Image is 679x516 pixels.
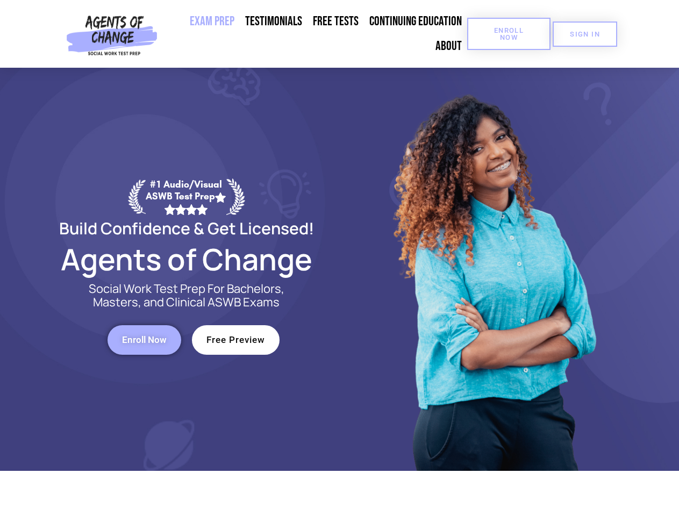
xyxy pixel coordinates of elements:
span: Free Preview [206,335,265,345]
h2: Build Confidence & Get Licensed! [33,220,340,236]
div: #1 Audio/Visual ASWB Test Prep [146,178,226,214]
span: Enroll Now [484,27,533,41]
span: SIGN IN [570,31,600,38]
a: Continuing Education [364,9,467,34]
a: Enroll Now [467,18,551,50]
img: Website Image 1 (1) [385,68,601,471]
nav: Menu [162,9,467,59]
span: Enroll Now [122,335,167,345]
h2: Agents of Change [33,247,340,271]
a: Enroll Now [108,325,181,355]
a: Free Tests [308,9,364,34]
a: SIGN IN [553,21,617,47]
a: About [430,34,467,59]
a: Free Preview [192,325,280,355]
p: Social Work Test Prep For Bachelors, Masters, and Clinical ASWB Exams [76,282,297,309]
a: Exam Prep [184,9,240,34]
a: Testimonials [240,9,308,34]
